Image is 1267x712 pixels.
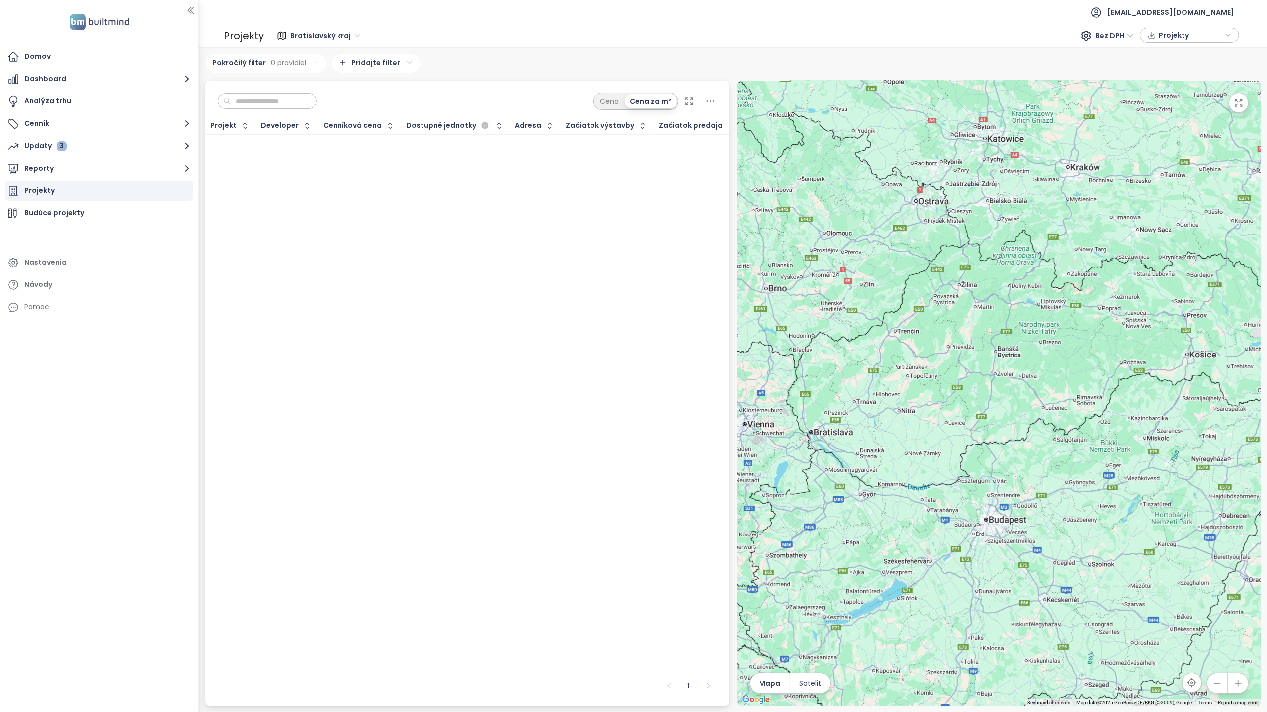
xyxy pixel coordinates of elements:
div: Cenníková cena [324,122,382,129]
a: Nastavenia [5,253,193,272]
div: Cena za m² [625,94,677,108]
div: Budúce projekty [24,207,84,219]
div: Projekt [211,122,237,129]
span: Projekty [1159,28,1223,43]
button: Reporty [5,159,193,178]
span: right [706,683,712,689]
div: Začiatok výstavby [566,122,635,129]
span: left [666,683,672,689]
span: Mapa [759,678,780,689]
div: Nastavenia [24,256,67,268]
li: Nasledujúca strana [701,678,717,694]
div: Projekty [224,26,264,46]
img: Google [740,693,772,706]
div: Domov [24,50,51,63]
button: Cenník [5,114,193,134]
button: right [701,678,717,694]
button: left [661,678,677,694]
div: Pomoc [24,301,49,313]
li: Predchádzajúca strana [661,678,677,694]
span: Bratislavský kraj [290,28,360,43]
a: Analýza trhu [5,91,193,111]
button: Updaty 3 [5,136,193,156]
a: Terms (opens in new tab) [1198,700,1212,705]
span: Dostupné jednotky [407,122,477,129]
div: Začiatok predaja [659,122,723,129]
a: Open this area in Google Maps (opens a new window) [740,693,772,706]
div: button [1145,28,1234,43]
a: Domov [5,47,193,67]
div: Developer [261,122,299,129]
span: Map data ©2025 GeoBasis-DE/BKG (©2009), Google [1077,700,1192,705]
button: Dashboard [5,69,193,89]
span: 0 pravidiel [271,57,307,68]
div: Adresa [515,122,542,129]
button: Keyboard shortcuts [1028,699,1071,706]
img: logo [67,12,132,32]
a: Budúce projekty [5,203,193,223]
button: Satelit [790,673,830,693]
a: 1 [681,678,696,693]
div: Updaty [24,140,67,152]
div: Projekty [24,184,55,197]
a: Projekty [5,181,193,201]
div: Návody [24,278,52,291]
div: Cena [595,94,625,108]
a: Návody [5,275,193,295]
div: Dostupné jednotky [407,120,491,132]
span: Bez DPH [1096,28,1134,43]
a: Report a map error [1218,700,1258,705]
div: Pokročilý filter [205,54,327,73]
span: Satelit [799,678,821,689]
div: Pridajte filter [332,54,421,73]
div: Pomoc [5,297,193,317]
div: Analýza trhu [24,95,71,107]
button: Mapa [750,673,790,693]
span: [EMAIL_ADDRESS][DOMAIN_NAME] [1107,0,1234,24]
li: 1 [681,678,697,694]
div: 3 [57,141,67,151]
